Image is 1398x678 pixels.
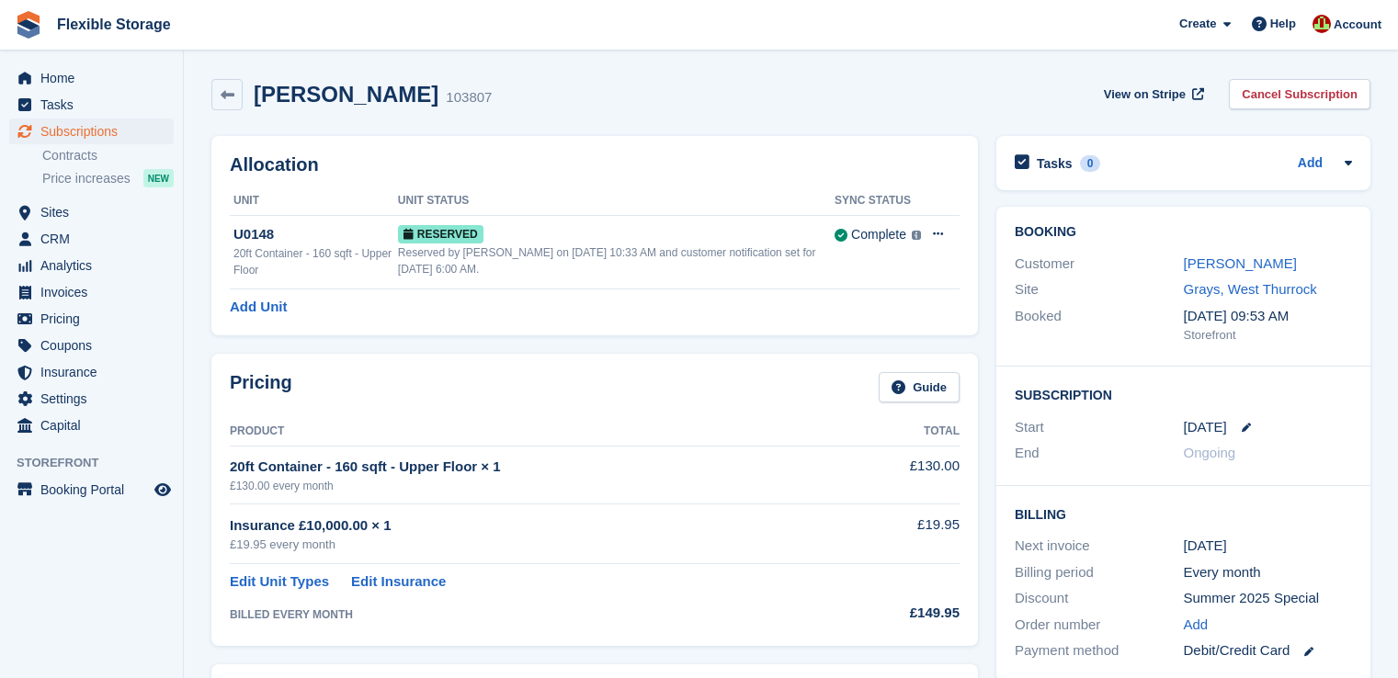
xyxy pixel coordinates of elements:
[233,224,398,245] div: U0148
[1104,85,1186,104] span: View on Stripe
[40,226,151,252] span: CRM
[230,515,847,537] div: Insurance £10,000.00 × 1
[1015,254,1184,275] div: Customer
[446,87,492,108] div: 103807
[9,412,174,438] a: menu
[230,154,960,175] h2: Allocation
[1184,536,1353,557] div: [DATE]
[9,386,174,412] a: menu
[17,454,183,472] span: Storefront
[1037,155,1073,172] h2: Tasks
[1184,640,1353,661] div: Debit/Credit Card
[398,244,835,277] div: Reserved by [PERSON_NAME] on [DATE] 10:33 AM and customer notification set for [DATE] 6:00 AM.
[40,306,151,332] span: Pricing
[1184,255,1297,271] a: [PERSON_NAME]
[1313,15,1331,33] img: David Jones
[230,372,292,402] h2: Pricing
[42,147,174,164] a: Contracts
[1015,385,1352,403] h2: Subscription
[1015,640,1184,661] div: Payment method
[1298,153,1323,175] a: Add
[1015,588,1184,609] div: Discount
[230,571,329,593] a: Edit Unit Types
[9,477,174,503] a: menu
[847,446,960,503] td: £130.00
[40,279,151,305] span: Invoices
[1015,443,1184,464] div: End
[1334,16,1381,34] span: Account
[42,168,174,188] a: Price increases NEW
[230,457,847,478] div: 20ft Container - 160 sqft - Upper Floor × 1
[835,186,921,216] th: Sync Status
[847,417,960,446] th: Total
[1015,225,1352,240] h2: Booking
[40,477,151,503] span: Booking Portal
[9,65,174,91] a: menu
[40,119,151,144] span: Subscriptions
[1229,79,1370,109] a: Cancel Subscription
[40,253,151,278] span: Analytics
[1184,615,1209,636] a: Add
[230,536,847,554] div: £19.95 every month
[912,231,921,240] img: icon-info-grey-7440780725fd019a000dd9b08b2336e03edf1995a4989e88bcd33f0948082b44.svg
[9,199,174,225] a: menu
[40,92,151,118] span: Tasks
[847,504,960,564] td: £19.95
[40,359,151,385] span: Insurance
[1015,504,1352,523] h2: Billing
[1015,562,1184,583] div: Billing period
[9,333,174,358] a: menu
[1015,306,1184,345] div: Booked
[9,92,174,118] a: menu
[1015,279,1184,300] div: Site
[9,119,174,144] a: menu
[42,170,131,187] span: Price increases
[1184,445,1236,460] span: Ongoing
[9,359,174,385] a: menu
[847,603,960,624] div: £149.95
[230,186,398,216] th: Unit
[40,412,151,438] span: Capital
[40,333,151,358] span: Coupons
[230,478,847,494] div: £130.00 every month
[9,253,174,278] a: menu
[1015,417,1184,438] div: Start
[879,372,960,402] a: Guide
[398,225,483,243] span: Reserved
[9,279,174,305] a: menu
[143,169,174,187] div: NEW
[851,225,906,244] div: Complete
[1270,15,1296,33] span: Help
[1184,417,1227,438] time: 2025-09-05 00:00:00 UTC
[351,571,446,593] a: Edit Insurance
[1184,306,1353,327] div: [DATE] 09:53 AM
[1184,588,1353,609] div: Summer 2025 Special
[9,306,174,332] a: menu
[1184,326,1353,345] div: Storefront
[254,82,438,107] h2: [PERSON_NAME]
[1184,562,1353,583] div: Every month
[40,386,151,412] span: Settings
[230,606,847,623] div: BILLED EVERY MONTH
[230,417,847,446] th: Product
[1184,281,1317,297] a: Grays, West Thurrock
[1015,536,1184,557] div: Next invoice
[1015,615,1184,636] div: Order number
[233,245,398,278] div: 20ft Container - 160 sqft - Upper Floor
[50,9,178,40] a: Flexible Storage
[1179,15,1216,33] span: Create
[40,199,151,225] span: Sites
[15,11,42,39] img: stora-icon-8386f47178a22dfd0bd8f6a31ec36ba5ce8667c1dd55bd0f319d3a0aa187defe.svg
[1080,155,1101,172] div: 0
[40,65,151,91] span: Home
[1097,79,1208,109] a: View on Stripe
[398,186,835,216] th: Unit Status
[230,297,287,318] a: Add Unit
[152,479,174,501] a: Preview store
[9,226,174,252] a: menu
